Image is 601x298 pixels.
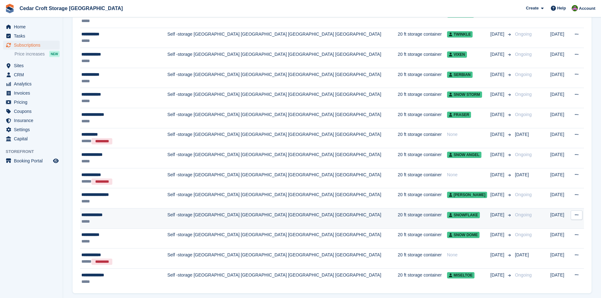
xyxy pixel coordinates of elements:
span: Twinkle [447,31,473,38]
td: 20 ft storage container [398,188,447,208]
a: menu [3,98,60,107]
a: Price increases NEW [15,50,60,57]
td: [DATE] [550,8,570,28]
span: Snow Dome [447,232,480,238]
span: Ongoing [515,32,532,37]
td: 20 ft storage container [398,168,447,188]
a: menu [3,107,60,116]
td: 20 ft storage container [398,28,447,48]
td: Self -storage [GEOGRAPHIC_DATA] [GEOGRAPHIC_DATA] [GEOGRAPHIC_DATA] [GEOGRAPHIC_DATA] [167,168,398,188]
td: [DATE] [550,208,570,229]
span: [DATE] [490,131,505,138]
td: 20 ft storage container [398,108,447,128]
td: Self -storage [GEOGRAPHIC_DATA] [GEOGRAPHIC_DATA] [GEOGRAPHIC_DATA] [GEOGRAPHIC_DATA] [167,28,398,48]
span: Snow Angel [447,152,481,158]
span: [PERSON_NAME] [447,192,487,198]
span: Ongoing [515,212,532,217]
span: Storefront [6,149,63,155]
span: Miseltoe [447,272,474,278]
td: Self -storage [GEOGRAPHIC_DATA] [GEOGRAPHIC_DATA] [GEOGRAPHIC_DATA] [GEOGRAPHIC_DATA] [167,148,398,168]
span: CRM [14,70,52,79]
a: menu [3,70,60,79]
span: [DATE] [515,252,529,257]
td: Self -storage [GEOGRAPHIC_DATA] [GEOGRAPHIC_DATA] [GEOGRAPHIC_DATA] [GEOGRAPHIC_DATA] [167,88,398,108]
div: None [447,172,491,178]
div: NEW [49,51,60,57]
span: Ongoing [515,192,532,197]
a: menu [3,61,60,70]
span: [DATE] [490,151,505,158]
span: [DATE] [490,231,505,238]
a: Cedar Croft Storage [GEOGRAPHIC_DATA] [17,3,125,14]
span: Subscriptions [14,41,52,50]
td: Self -storage [GEOGRAPHIC_DATA] [GEOGRAPHIC_DATA] [GEOGRAPHIC_DATA] [GEOGRAPHIC_DATA] [167,228,398,248]
td: 20 ft storage container [398,48,447,68]
span: [DATE] [490,71,505,78]
td: [DATE] [550,168,570,188]
span: Invoices [14,89,52,97]
a: menu [3,79,60,88]
td: 20 ft storage container [398,228,447,248]
td: Self -storage [GEOGRAPHIC_DATA] [GEOGRAPHIC_DATA] [GEOGRAPHIC_DATA] [GEOGRAPHIC_DATA] [167,188,398,208]
span: Home [14,22,52,31]
a: menu [3,22,60,31]
td: 20 ft storage container [398,88,447,108]
td: Self -storage [GEOGRAPHIC_DATA] [GEOGRAPHIC_DATA] [GEOGRAPHIC_DATA] [GEOGRAPHIC_DATA] [167,8,398,28]
span: Ongoing [515,232,532,237]
span: Ongoing [515,92,532,97]
td: Self -storage [GEOGRAPHIC_DATA] [GEOGRAPHIC_DATA] [GEOGRAPHIC_DATA] [GEOGRAPHIC_DATA] [167,128,398,148]
div: None [447,131,491,138]
span: Coupons [14,107,52,116]
td: [DATE] [550,188,570,208]
span: [DATE] [490,91,505,98]
td: Self -storage [GEOGRAPHIC_DATA] [GEOGRAPHIC_DATA] [GEOGRAPHIC_DATA] [GEOGRAPHIC_DATA] [167,68,398,88]
span: [DATE] [515,132,529,137]
td: [DATE] [550,128,570,148]
span: Help [557,5,566,11]
span: Ongoing [515,112,532,117]
td: Self -storage [GEOGRAPHIC_DATA] [GEOGRAPHIC_DATA] [GEOGRAPHIC_DATA] [GEOGRAPHIC_DATA] [167,208,398,229]
span: Pricing [14,98,52,107]
a: menu [3,156,60,165]
span: [DATE] [490,252,505,258]
td: [DATE] [550,68,570,88]
span: Price increases [15,51,45,57]
td: 20 ft storage container [398,268,447,288]
td: 20 ft storage container [398,248,447,269]
span: Snow Storm [447,91,482,98]
span: [DATE] [490,172,505,178]
td: 20 ft storage container [398,68,447,88]
span: Serbian [447,72,473,78]
a: menu [3,116,60,125]
a: menu [3,41,60,50]
a: menu [3,32,60,40]
span: Vixen [447,51,467,58]
td: 20 ft storage container [398,128,447,148]
img: Mark Orchard [572,5,578,11]
td: [DATE] [550,228,570,248]
td: Self -storage [GEOGRAPHIC_DATA] [GEOGRAPHIC_DATA] [GEOGRAPHIC_DATA] [GEOGRAPHIC_DATA] [167,48,398,68]
td: [DATE] [550,108,570,128]
td: Self -storage [GEOGRAPHIC_DATA] [GEOGRAPHIC_DATA] [GEOGRAPHIC_DATA] [GEOGRAPHIC_DATA] [167,268,398,288]
span: [DATE] [490,272,505,278]
td: [DATE] [550,88,570,108]
span: [DATE] [490,191,505,198]
span: Ongoing [515,152,532,157]
span: [DATE] [490,51,505,58]
span: Fraser [447,112,471,118]
a: menu [3,89,60,97]
span: Insurance [14,116,52,125]
td: [DATE] [550,28,570,48]
a: Preview store [52,157,60,165]
span: Snowflake [447,212,480,218]
span: Sites [14,61,52,70]
span: Settings [14,125,52,134]
td: [DATE] [550,268,570,288]
span: [DATE] [515,172,529,177]
td: 20 ft storage container [398,148,447,168]
span: Analytics [14,79,52,88]
span: Ongoing [515,272,532,278]
span: Ongoing [515,52,532,57]
span: [DATE] [490,212,505,218]
td: [DATE] [550,248,570,269]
